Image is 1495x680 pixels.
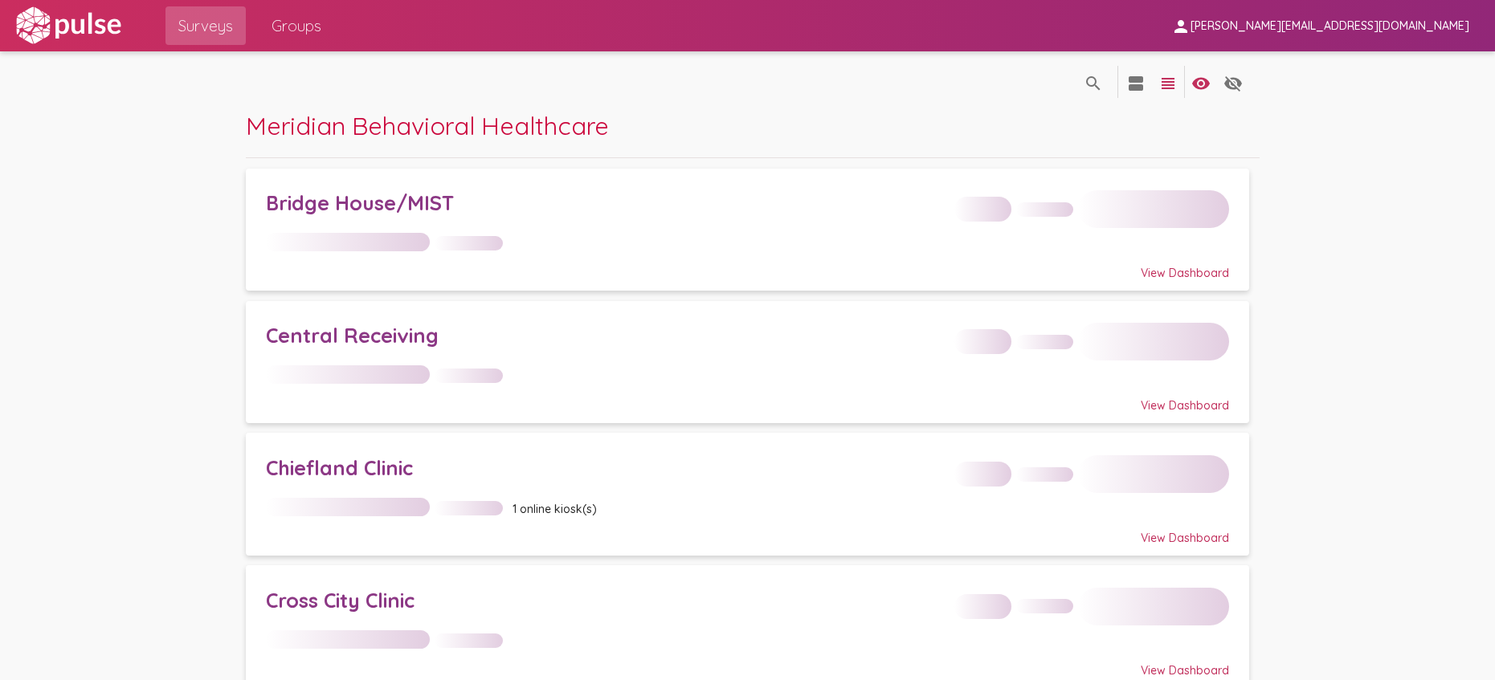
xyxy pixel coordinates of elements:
[246,110,609,141] span: Meridian Behavioral Healthcare
[266,649,1230,678] div: View Dashboard
[266,251,1230,280] div: View Dashboard
[513,502,597,516] span: 1 online kiosk(s)
[272,11,321,40] span: Groups
[266,190,945,215] div: Bridge House/MIST
[266,323,945,348] div: Central Receiving
[1126,74,1146,93] mat-icon: language
[1120,66,1152,98] button: language
[1152,66,1184,98] button: language
[266,455,945,480] div: Chiefland Clinic
[1217,66,1249,98] button: language
[1171,17,1191,36] mat-icon: person
[1084,74,1103,93] mat-icon: language
[1191,74,1211,93] mat-icon: language
[266,516,1230,545] div: View Dashboard
[246,169,1250,291] a: Bridge House/MISTView Dashboard
[1185,66,1217,98] button: language
[246,433,1250,555] a: Chiefland Clinic1 online kiosk(s)View Dashboard
[178,11,233,40] span: Surveys
[1191,19,1469,34] span: [PERSON_NAME][EMAIL_ADDRESS][DOMAIN_NAME]
[266,384,1230,413] div: View Dashboard
[259,6,334,45] a: Groups
[1158,10,1482,40] button: [PERSON_NAME][EMAIL_ADDRESS][DOMAIN_NAME]
[1158,74,1178,93] mat-icon: language
[1077,66,1109,98] button: language
[266,588,945,613] div: Cross City Clinic
[246,301,1250,423] a: Central ReceivingView Dashboard
[1223,74,1243,93] mat-icon: language
[165,6,246,45] a: Surveys
[13,6,124,46] img: white-logo.svg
